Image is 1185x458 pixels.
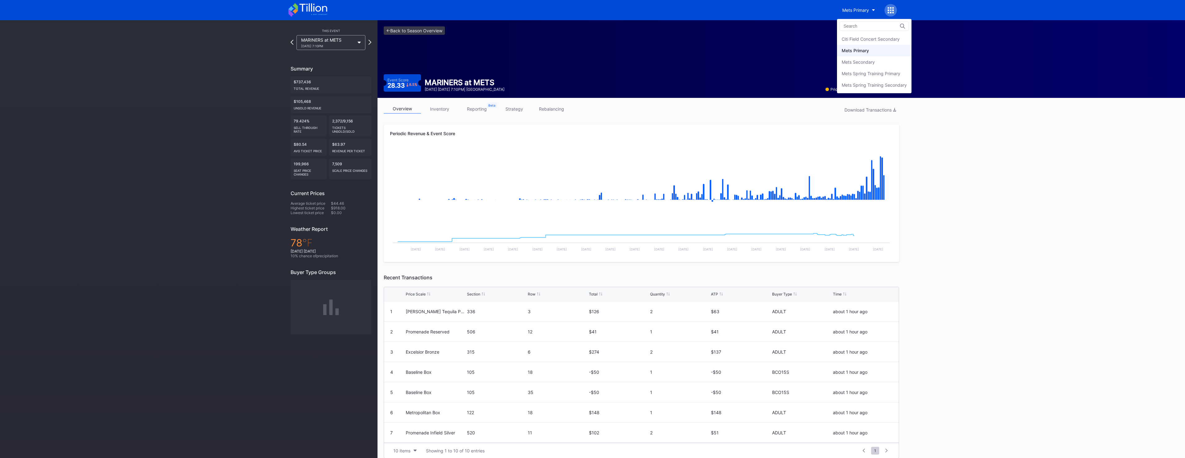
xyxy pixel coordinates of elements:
div: Mets Primary [842,48,869,53]
div: Mets Spring Training Primary [842,71,900,76]
div: Citi Field Concert Secondary [842,36,900,42]
div: Mets Secondary [842,59,875,65]
div: Mets Spring Training Secondary [842,82,907,88]
input: Search [844,24,898,29]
